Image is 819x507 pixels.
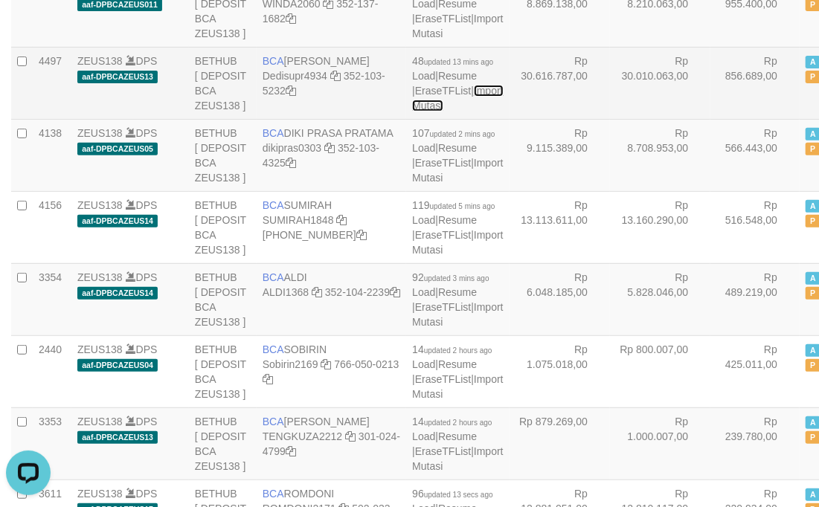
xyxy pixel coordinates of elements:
[438,142,477,154] a: Resume
[286,13,296,25] a: Copy 3521371682 to clipboard
[33,335,71,407] td: 2440
[415,157,471,169] a: EraseTFList
[438,430,477,442] a: Resume
[412,199,503,256] span: | | |
[263,343,284,355] span: BCA
[257,263,406,335] td: ALDI 352-104-2239
[415,229,471,241] a: EraseTFList
[321,358,331,370] a: Copy Sobirin2169 to clipboard
[71,407,189,479] td: DPS
[263,127,284,139] span: BCA
[71,335,189,407] td: DPS
[77,71,158,83] span: aaf-DPBCAZEUS13
[77,488,123,500] a: ZEUS138
[610,119,710,191] td: Rp 8.708.953,00
[415,445,471,457] a: EraseTFList
[412,343,492,355] span: 14
[77,215,158,227] span: aaf-DPBCAZEUS14
[412,157,503,184] a: Import Mutasi
[71,263,189,335] td: DPS
[415,13,471,25] a: EraseTFList
[610,47,710,119] td: Rp 30.010.063,00
[77,55,123,67] a: ZEUS138
[610,191,710,263] td: Rp 13.160.290,00
[189,335,257,407] td: BETHUB [ DEPOSIT BCA ZEUS138 ]
[6,6,51,51] button: Open LiveChat chat widget
[189,119,257,191] td: BETHUB [ DEPOSIT BCA ZEUS138 ]
[510,47,610,119] td: Rp 30.616.787,00
[345,430,356,442] a: Copy TENGKUZA2212 to clipboard
[510,263,610,335] td: Rp 6.048.185,00
[424,491,493,499] span: updated 13 secs ago
[710,47,800,119] td: Rp 856.689,00
[263,271,284,283] span: BCA
[415,85,471,97] a: EraseTFList
[510,119,610,191] td: Rp 9.115.389,00
[263,286,309,298] a: ALDI1368
[77,416,123,427] a: ZEUS138
[412,142,435,154] a: Load
[412,271,489,283] span: 92
[412,358,435,370] a: Load
[257,407,406,479] td: [PERSON_NAME] 301-024-4799
[257,335,406,407] td: SOBIRIN 766-050-0213
[412,373,503,400] a: Import Mutasi
[412,343,503,400] span: | | |
[263,373,273,385] a: Copy 7660500213 to clipboard
[33,47,71,119] td: 4497
[77,143,158,155] span: aaf-DPBCAZEUS05
[412,430,435,442] a: Load
[412,286,435,298] a: Load
[77,287,158,300] span: aaf-DPBCAZEUS14
[33,119,71,191] td: 4138
[263,199,284,211] span: BCA
[412,127,495,139] span: 107
[430,130,495,138] span: updated 2 mins ago
[33,263,71,335] td: 3354
[77,271,123,283] a: ZEUS138
[71,191,189,263] td: DPS
[263,70,327,82] a: Dedisupr4934
[336,214,347,226] a: Copy SUMIRAH1848 to clipboard
[263,142,321,154] a: dikipras0303
[424,58,493,66] span: updated 13 mins ago
[438,358,477,370] a: Resume
[286,157,296,169] a: Copy 3521034325 to clipboard
[324,142,335,154] a: Copy dikipras0303 to clipboard
[257,119,406,191] td: DIKI PRASA PRATAMA 352-103-4325
[610,407,710,479] td: Rp 1.000.007,00
[189,263,257,335] td: BETHUB [ DEPOSIT BCA ZEUS138 ]
[710,263,800,335] td: Rp 489.219,00
[430,202,495,210] span: updated 5 mins ago
[710,407,800,479] td: Rp 239.780,00
[412,271,503,328] span: | | |
[189,47,257,119] td: BETHUB [ DEPOSIT BCA ZEUS138 ]
[390,286,400,298] a: Copy 3521042239 to clipboard
[412,55,503,112] span: | | |
[510,407,610,479] td: Rp 879.269,00
[412,488,492,500] span: 96
[189,191,257,263] td: BETHUB [ DEPOSIT BCA ZEUS138 ]
[610,263,710,335] td: Rp 5.828.046,00
[412,229,503,256] a: Import Mutasi
[286,85,296,97] a: Copy 3521035232 to clipboard
[263,358,318,370] a: Sobirin2169
[412,199,495,211] span: 119
[510,191,610,263] td: Rp 13.113.611,00
[77,199,123,211] a: ZEUS138
[412,85,503,112] a: Import Mutasi
[71,47,189,119] td: DPS
[610,335,710,407] td: Rp 800.007,00
[710,191,800,263] td: Rp 516.548,00
[257,191,406,263] td: SUMIRAH [PHONE_NUMBER]
[33,191,71,263] td: 4156
[77,127,123,139] a: ZEUS138
[77,343,123,355] a: ZEUS138
[710,119,800,191] td: Rp 566.443,00
[412,55,493,67] span: 48
[71,119,189,191] td: DPS
[77,359,158,372] span: aaf-DPBCAZEUS04
[412,127,503,184] span: | | |
[312,286,322,298] a: Copy ALDI1368 to clipboard
[412,416,492,427] span: 14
